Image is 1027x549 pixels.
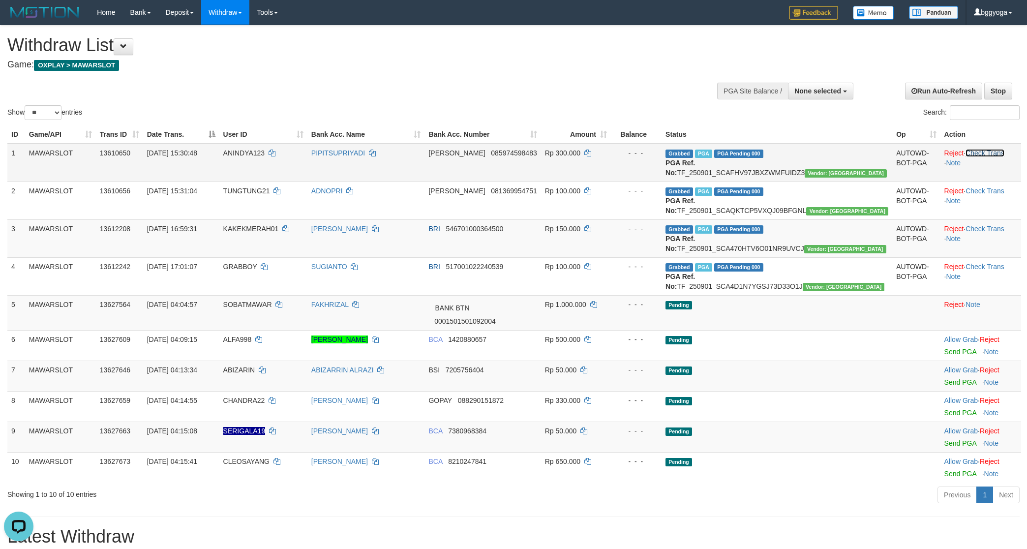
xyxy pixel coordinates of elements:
[223,396,265,404] span: CHANDRA22
[665,263,693,272] span: Grabbed
[7,35,675,55] h1: Withdraw List
[980,366,999,374] a: Reject
[223,335,252,343] span: ALFA998
[993,487,1020,503] a: Next
[944,427,980,435] span: ·
[428,427,442,435] span: BCA
[223,263,257,271] span: GRABBOY
[25,295,96,330] td: MAWARSLOT
[7,125,25,144] th: ID
[615,457,658,466] div: - - -
[615,396,658,405] div: - - -
[100,263,130,271] span: 13612242
[946,197,961,205] a: Note
[940,295,1021,330] td: ·
[424,125,541,144] th: Bank Acc. Number: activate to sort column ascending
[944,335,980,343] span: ·
[662,144,892,182] td: TF_250901_SCAFHV97JBXZWMFUIDZ3
[803,283,885,291] span: Vendor URL: https://secure10.1velocity.biz
[428,263,440,271] span: BRI
[223,301,272,308] span: SOBATMAWAR
[100,457,130,465] span: 13627673
[25,219,96,257] td: MAWARSLOT
[458,396,504,404] span: Copy 088290151872 to clipboard
[944,470,976,478] a: Send PGA
[7,219,25,257] td: 3
[147,263,197,271] span: [DATE] 17:01:07
[714,187,763,196] span: PGA Pending
[7,257,25,295] td: 4
[311,225,368,233] a: [PERSON_NAME]
[944,396,980,404] span: ·
[944,427,978,435] a: Allow Grab
[665,197,695,214] b: PGA Ref. No:
[428,225,440,233] span: BRI
[940,125,1021,144] th: Action
[984,378,999,386] a: Note
[7,452,25,483] td: 10
[805,169,887,178] span: Vendor URL: https://secure10.1velocity.biz
[984,409,999,417] a: Note
[545,457,580,465] span: Rp 650.000
[940,144,1021,182] td: · ·
[307,125,425,144] th: Bank Acc. Name: activate to sort column ascending
[944,378,976,386] a: Send PGA
[940,391,1021,422] td: ·
[615,262,658,272] div: - - -
[7,391,25,422] td: 8
[937,487,977,503] a: Previous
[545,366,577,374] span: Rp 50.000
[946,273,961,280] a: Note
[545,396,580,404] span: Rp 330.000
[311,366,374,374] a: ABIZARRIN ALRAZI
[966,187,1004,195] a: Check Trans
[25,452,96,483] td: MAWARSLOT
[984,83,1012,99] a: Stop
[491,149,537,157] span: Copy 085974598483 to clipboard
[428,396,452,404] span: GOPAY
[147,427,197,435] span: [DATE] 04:15:08
[665,366,692,375] span: Pending
[7,361,25,391] td: 7
[662,182,892,219] td: TF_250901_SCAQKTCP5VXQJ09BFGNL
[615,365,658,375] div: - - -
[984,439,999,447] a: Note
[545,301,586,308] span: Rp 1.000.000
[853,6,894,20] img: Button%20Memo.svg
[147,335,197,343] span: [DATE] 04:09:15
[223,427,266,435] span: Nama rekening ada tanda titik/strip, harap diedit
[311,301,349,308] a: FAKHRIZAL
[892,182,940,219] td: AUTOWD-BOT-PGA
[219,125,307,144] th: User ID: activate to sort column ascending
[714,225,763,234] span: PGA Pending
[944,366,978,374] a: Allow Grab
[223,225,279,233] span: KAKEKMERAH01
[100,187,130,195] span: 13610656
[615,426,658,436] div: - - -
[223,149,265,157] span: ANINDYA123
[25,105,61,120] select: Showentries
[665,225,693,234] span: Grabbed
[311,187,343,195] a: ADNOPRI
[545,187,580,195] span: Rp 100.000
[7,422,25,452] td: 9
[665,235,695,252] b: PGA Ref. No:
[147,457,197,465] span: [DATE] 04:15:41
[25,182,96,219] td: MAWARSLOT
[143,125,219,144] th: Date Trans.: activate to sort column descending
[944,335,978,343] a: Allow Grab
[944,396,978,404] a: Allow Grab
[223,457,270,465] span: CLEOSAYANG
[944,301,964,308] a: Reject
[428,300,476,316] span: BANK BTN
[615,300,658,309] div: - - -
[147,366,197,374] span: [DATE] 04:13:34
[428,457,442,465] span: BCA
[7,5,82,20] img: MOTION_logo.png
[448,427,486,435] span: Copy 7380968384 to clipboard
[892,125,940,144] th: Op: activate to sort column ascending
[944,149,964,157] a: Reject
[545,335,580,343] span: Rp 500.000
[7,60,675,70] h4: Game:
[665,273,695,290] b: PGA Ref. No:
